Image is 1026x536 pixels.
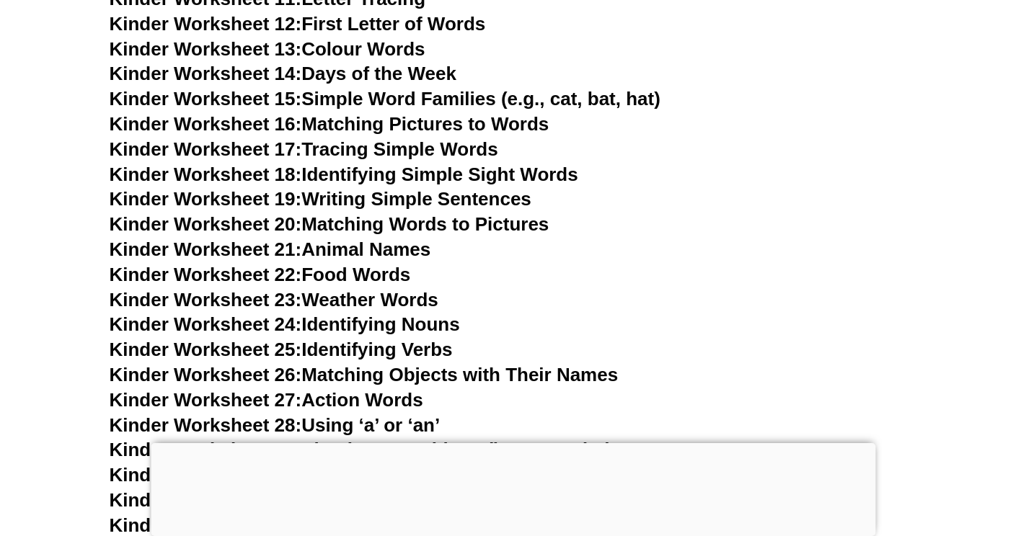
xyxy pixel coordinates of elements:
[110,63,302,84] span: Kinder Worksheet 14:
[110,188,531,210] a: Kinder Worksheet 19:Writing Simple Sentences
[110,88,302,110] span: Kinder Worksheet 15:
[110,464,446,486] a: Kinder Worksheet 30:Opposite Words
[110,138,498,160] a: Kinder Worksheet 17:Tracing Simple Words
[110,164,302,185] span: Kinder Worksheet 18:
[110,164,578,185] a: Kinder Worksheet 18:Identifying Simple Sight Words
[110,238,302,260] span: Kinder Worksheet 21:
[110,88,660,110] a: Kinder Worksheet 15:Simple Word Families (e.g., cat, bat, hat)
[110,364,619,385] a: Kinder Worksheet 26:Matching Objects with Their Names
[110,38,425,60] a: Kinder Worksheet 13:Colour Words
[110,414,441,436] a: Kinder Worksheet 28:Using ‘a’ or ‘an’
[110,264,302,285] span: Kinder Worksheet 22:
[110,389,423,411] a: Kinder Worksheet 27:Action Words
[786,373,1026,536] iframe: Chat Widget
[110,364,302,385] span: Kinder Worksheet 26:
[110,13,486,35] a: Kinder Worksheet 12:First Letter of Words
[110,13,302,35] span: Kinder Worksheet 12:
[110,514,302,536] span: Kinder Worksheet 32:
[110,213,549,235] a: Kinder Worksheet 20:Matching Words to Pictures
[110,264,411,285] a: Kinder Worksheet 22:Food Words
[110,38,302,60] span: Kinder Worksheet 13:
[110,138,302,160] span: Kinder Worksheet 17:
[110,464,302,486] span: Kinder Worksheet 30:
[151,443,875,532] iframe: Advertisement
[110,389,302,411] span: Kinder Worksheet 27:
[110,289,438,311] a: Kinder Worksheet 23:Weather Words
[110,439,612,460] a: Kinder Worksheet 29:Simple Prepositions (in, on, under)
[110,489,302,511] span: Kinder Worksheet 31:
[110,514,540,536] a: Kinder Worksheet 32:Numbers and Words (1-10)
[110,289,302,311] span: Kinder Worksheet 23:
[110,188,302,210] span: Kinder Worksheet 19:
[110,313,460,335] a: Kinder Worksheet 24:Identifying Nouns
[110,113,549,135] a: Kinder Worksheet 16:Matching Pictures to Words
[110,439,302,460] span: Kinder Worksheet 29:
[110,213,302,235] span: Kinder Worksheet 20:
[110,313,302,335] span: Kinder Worksheet 24:
[110,238,431,260] a: Kinder Worksheet 21:Animal Names
[110,414,302,436] span: Kinder Worksheet 28:
[110,489,573,511] a: Kinder Worksheet 31:Describing Words (Adjectives)
[110,63,456,84] a: Kinder Worksheet 14:Days of the Week
[110,339,302,360] span: Kinder Worksheet 25:
[110,113,302,135] span: Kinder Worksheet 16:
[110,339,453,360] a: Kinder Worksheet 25:Identifying Verbs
